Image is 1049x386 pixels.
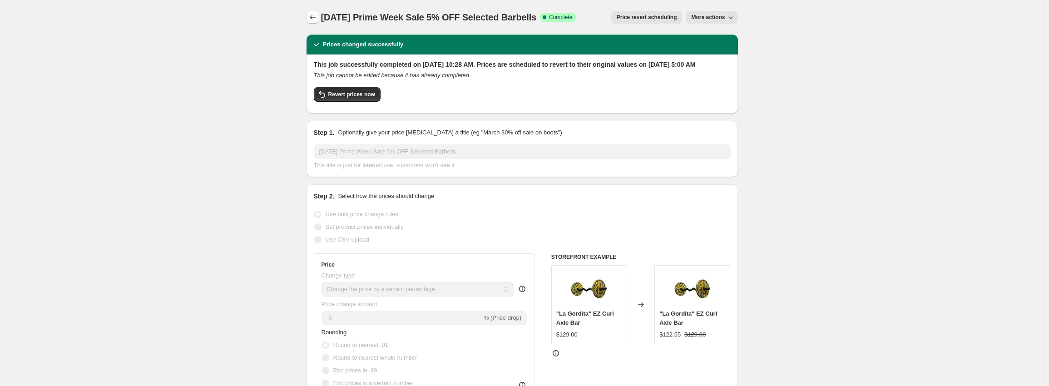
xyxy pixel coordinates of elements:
[326,223,404,230] span: Set product prices individually
[321,12,536,22] span: [DATE] Prime Week Sale 5% OFF Selected Barbells
[314,87,381,102] button: Revert prices now
[314,144,731,159] input: 30% off holiday sale
[484,314,521,321] span: % (Price drop)
[674,270,711,307] img: La-Gordita_-EZ-Curl-Axle-Bar-Fringe-Sport-422197530_80x.jpg
[322,329,347,336] span: Rounding
[333,367,377,374] span: End prices in .99
[556,330,578,339] div: $129.00
[549,14,572,21] span: Complete
[322,301,377,307] span: Price change amount
[333,354,417,361] span: Round to nearest whole number
[314,162,455,168] span: This title is just for internal use, customers won't see it
[338,192,434,201] p: Select how the prices should change
[322,311,482,325] input: -15
[684,330,706,339] strike: $129.00
[322,272,355,279] span: Change type
[314,128,335,137] h2: Step 1.
[323,40,404,49] h2: Prices changed successfully
[659,310,717,326] span: "La Gordita" EZ Curl Axle Bar
[338,128,562,137] p: Optionally give your price [MEDICAL_DATA] a title (eg "March 30% off sale on boots")
[659,330,681,339] div: $122.55
[556,310,614,326] span: "La Gordita" EZ Curl Axle Bar
[611,11,683,24] button: Price revert scheduling
[686,11,737,24] button: More actions
[314,72,471,79] i: This job cannot be edited because it has already completed.
[326,211,398,218] span: Use bulk price change rules
[571,270,607,307] img: La-Gordita_-EZ-Curl-Axle-Bar-Fringe-Sport-422197530_80x.jpg
[518,284,527,293] div: help
[307,11,319,24] button: Price change jobs
[322,261,335,268] h3: Price
[314,60,731,69] h2: This job successfully completed on [DATE] 10:28 AM. Prices are scheduled to revert to their origi...
[314,192,335,201] h2: Step 2.
[617,14,677,21] span: Price revert scheduling
[328,91,375,98] span: Revert prices now
[326,236,369,243] span: Use CSV upload
[691,14,725,21] span: More actions
[333,341,388,348] span: Round to nearest .01
[551,253,731,261] h6: STOREFRONT EXAMPLE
